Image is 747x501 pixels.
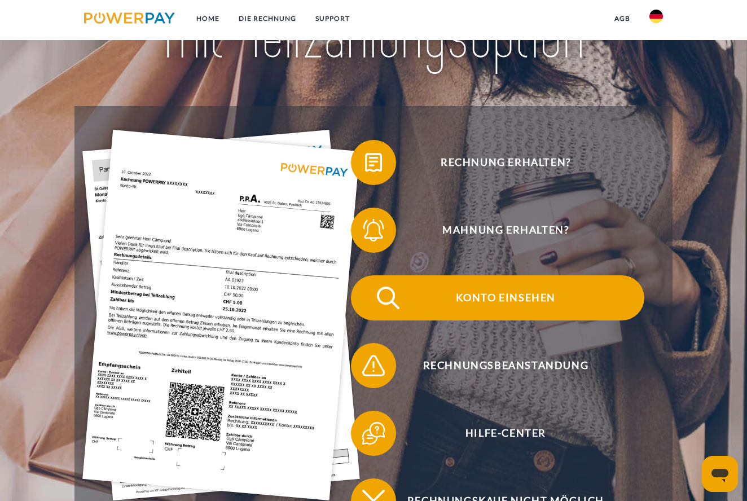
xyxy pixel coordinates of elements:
button: Rechnungsbeanstandung [351,343,644,388]
img: qb_search.svg [374,284,402,312]
button: Hilfe-Center [351,411,644,456]
span: Mahnung erhalten? [367,208,644,253]
img: logo-powerpay.svg [84,12,175,24]
button: Rechnung erhalten? [351,140,644,185]
button: Mahnung erhalten? [351,208,644,253]
img: qb_warning.svg [359,351,388,380]
iframe: Schaltfläche zum Öffnen des Messaging-Fensters [702,456,738,492]
img: qb_bill.svg [359,148,388,177]
img: single_invoice_powerpay_de.jpg [82,130,360,500]
a: SUPPORT [306,8,359,29]
img: qb_help.svg [359,419,388,447]
img: qb_bell.svg [359,216,388,244]
a: DIE RECHNUNG [229,8,306,29]
img: de [649,10,663,23]
button: Konto einsehen [351,275,644,320]
span: Rechnung erhalten? [367,140,644,185]
a: agb [605,8,640,29]
span: Konto einsehen [367,275,644,320]
span: Rechnungsbeanstandung [367,343,644,388]
span: Hilfe-Center [367,411,644,456]
a: Home [187,8,229,29]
